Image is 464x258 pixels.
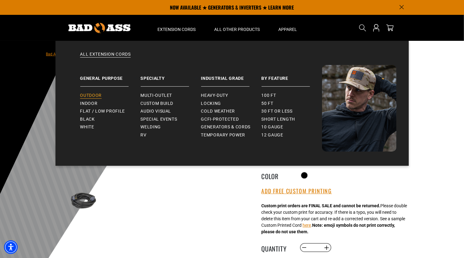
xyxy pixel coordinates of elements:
[80,124,94,130] span: White
[262,109,293,114] span: 30 ft or less
[141,115,201,123] a: Special Events
[201,109,235,114] span: Cold Weather
[262,115,322,123] a: Short Length
[201,93,228,98] span: Heavy-Duty
[148,15,205,41] summary: Extension Cords
[201,100,262,108] a: Locking
[262,93,276,98] span: 100 ft
[201,115,262,123] a: GCFI-Protected
[141,107,201,115] a: Audio Visual
[141,124,161,130] span: Welding
[80,100,141,108] a: Indoor
[141,109,171,114] span: Audio Visual
[141,93,172,98] span: Multi-Outlet
[141,123,201,131] a: Welding
[262,92,322,100] a: 100 ft
[80,93,102,98] span: Outdoor
[262,203,381,208] strong: Custom print orders are FINAL SALE and cannot be returned.
[141,117,177,122] span: Special Events
[385,24,395,32] a: cart
[201,65,262,87] a: Industrial Grade
[201,132,245,138] span: Temporary Power
[358,23,368,33] summary: Search
[141,132,147,138] span: RV
[68,23,130,33] img: Bad Ass Extension Cords
[262,100,322,108] a: 50 ft
[262,131,322,139] a: 12 gauge
[201,101,221,106] span: Locking
[262,132,283,138] span: 12 gauge
[262,223,395,234] strong: Note: emoji symbols do not print correctly, please do not use them.
[141,65,201,87] a: Specialty
[214,27,260,32] span: All Other Products
[141,100,201,108] a: Custom Build
[262,203,407,235] div: Please double check your custom print for accuracy. If there is a typo, you will need to delete t...
[262,188,332,195] button: Add Free Custom Printing
[262,171,293,179] legend: Color
[269,15,307,41] summary: Apparel
[141,131,201,139] a: RV
[201,124,251,130] span: Generators & Cords
[262,117,295,122] span: Short Length
[279,27,297,32] span: Apparel
[262,124,283,130] span: 10 gauge
[80,115,141,123] a: Black
[262,101,273,106] span: 50 ft
[68,51,396,65] a: All Extension Cords
[80,107,141,115] a: Flat / Low Profile
[262,123,322,131] a: 10 gauge
[4,240,18,254] div: Accessibility Menu
[46,50,179,58] nav: breadcrumbs
[371,15,381,41] a: Open this option
[80,92,141,100] a: Outdoor
[262,107,322,115] a: 30 ft or less
[201,92,262,100] a: Heavy-Duty
[158,27,196,32] span: Extension Cords
[205,15,269,41] summary: All Other Products
[80,117,95,122] span: Black
[322,65,396,152] img: Bad Ass Extension Cords
[80,65,141,87] a: General Purpose
[141,101,174,106] span: Custom Build
[46,52,88,56] a: Bad Ass Extension Cords
[80,109,125,114] span: Flat / Low Profile
[262,244,293,252] label: Quantity
[201,117,239,122] span: GCFI-Protected
[201,123,262,131] a: Generators & Cords
[141,92,201,100] a: Multi-Outlet
[80,123,141,131] a: White
[201,131,262,139] a: Temporary Power
[64,189,100,213] img: black
[262,65,322,87] a: By Feature
[80,101,98,106] span: Indoor
[303,222,311,229] button: here
[201,107,262,115] a: Cold Weather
